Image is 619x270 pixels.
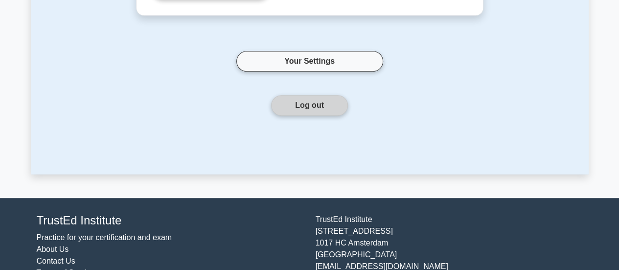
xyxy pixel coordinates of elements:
a: Your Settings [236,51,383,72]
button: Log out [271,95,348,116]
a: Contact Us [37,257,75,265]
a: Practice for your certification and exam [37,233,172,242]
h4: TrustEd Institute [37,214,304,228]
a: About Us [37,245,69,253]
